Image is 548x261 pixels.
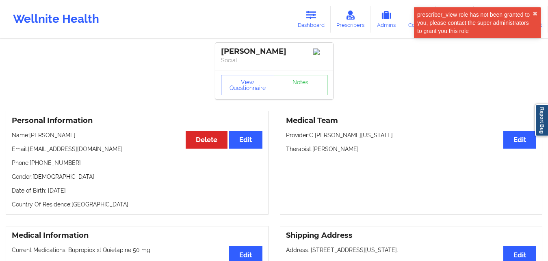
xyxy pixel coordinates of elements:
a: Admins [370,6,402,33]
p: Email: [EMAIL_ADDRESS][DOMAIN_NAME] [12,145,262,153]
a: Dashboard [292,6,331,33]
p: Provider: C [PERSON_NAME][US_STATE] [286,131,537,139]
p: Date of Birth: [DATE] [12,186,262,195]
p: Current Medications: Bupropiox xl Quietapine 50 mg [12,246,262,254]
button: Delete [186,131,227,149]
p: Name: [PERSON_NAME] [12,131,262,139]
a: Notes [274,75,327,95]
p: Country Of Residence: [GEOGRAPHIC_DATA] [12,200,262,208]
h3: Personal Information [12,116,262,125]
div: [PERSON_NAME] [221,47,327,56]
button: close [533,11,537,17]
p: Phone: [PHONE_NUMBER] [12,159,262,167]
h3: Medical Information [12,231,262,240]
div: prescriber_view role has not been granted to you, please contact the super administrators to gran... [417,11,533,35]
p: Therapist: [PERSON_NAME] [286,145,537,153]
p: Gender: [DEMOGRAPHIC_DATA] [12,173,262,181]
button: View Questionnaire [221,75,275,95]
a: Prescribers [331,6,371,33]
img: Image%2Fplaceholer-image.png [313,48,327,55]
p: Address: [STREET_ADDRESS][US_STATE]. [286,246,537,254]
a: Coaches [402,6,436,33]
p: Social [221,56,327,64]
button: Edit [503,131,536,149]
h3: Medical Team [286,116,537,125]
button: Edit [229,131,262,149]
h3: Shipping Address [286,231,537,240]
a: Report Bug [535,104,548,136]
